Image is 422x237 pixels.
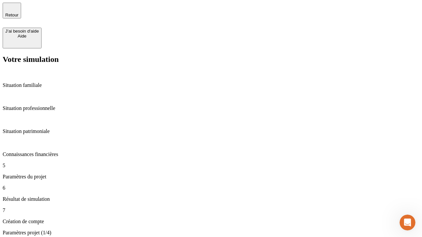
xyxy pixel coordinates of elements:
h2: Votre simulation [3,55,419,64]
iframe: Intercom live chat [400,215,415,230]
p: Paramètres du projet [3,174,419,180]
span: Retour [5,13,18,17]
p: Connaissances financières [3,151,419,157]
p: 7 [3,207,419,213]
p: Paramètres projet (1/4) [3,230,419,236]
p: Résultat de simulation [3,196,419,202]
p: Création de compte [3,219,419,224]
div: J’ai besoin d'aide [5,29,39,34]
div: Aide [5,34,39,39]
p: Situation patrimoniale [3,128,419,134]
button: J’ai besoin d'aideAide [3,28,42,48]
p: Situation professionnelle [3,105,419,111]
p: 6 [3,185,419,191]
p: Situation familiale [3,82,419,88]
button: Retour [3,3,21,18]
p: 5 [3,163,419,169]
